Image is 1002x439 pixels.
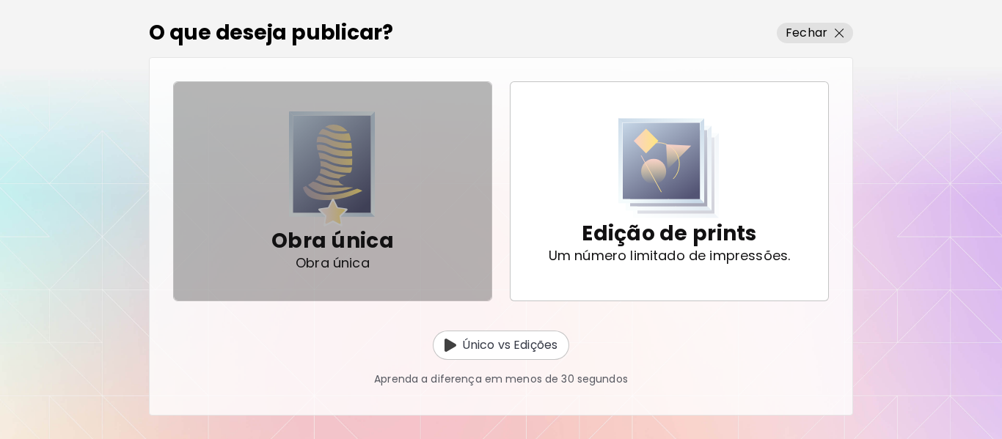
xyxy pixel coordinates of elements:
[374,372,628,387] p: Aprenda a diferença em menos de 30 segundos
[271,226,394,256] p: Obra única
[445,339,456,352] img: Unique vs Edition
[462,336,557,354] p: Único vs Edições
[618,118,720,218] img: Print Edition
[289,111,376,226] img: Unique Artwork
[582,219,756,248] p: Edição de prints
[510,81,829,301] button: Print EditionEdição de printsUm número limitado de impressões.
[173,81,492,301] button: Unique ArtworkObra únicaObra única
[549,248,791,263] p: Um número limitado de impressões.
[296,256,370,270] p: Obra única
[433,331,569,360] button: Unique vs EditionÚnico vs Edições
